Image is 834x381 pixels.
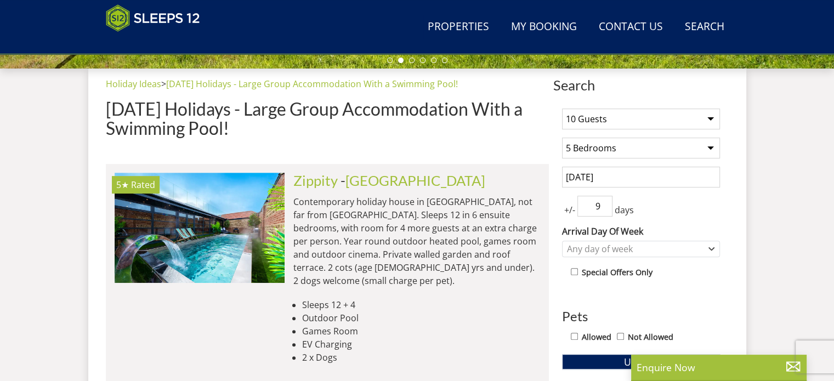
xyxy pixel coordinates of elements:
[637,360,801,374] p: Enquire Now
[594,15,667,39] a: Contact Us
[115,173,285,282] a: 5★ Rated
[293,172,338,189] a: Zippity
[341,172,485,189] span: -
[106,99,549,138] h1: [DATE] Holidays - Large Group Accommodation With a Swimming Pool!
[131,179,155,191] span: Rated
[161,78,166,90] span: >
[562,241,720,257] div: Combobox
[624,355,657,368] span: Update
[302,298,540,311] li: Sleeps 12 + 4
[423,15,493,39] a: Properties
[106,4,200,32] img: Sleeps 12
[582,331,611,343] label: Allowed
[345,172,485,189] a: [GEOGRAPHIC_DATA]
[507,15,581,39] a: My Booking
[115,173,285,282] img: zippity-holiday-home-wiltshire-sleeps-12-hot-tub.original.jpg
[564,243,706,255] div: Any day of week
[562,225,720,238] label: Arrival Day Of Week
[582,266,653,278] label: Special Offers Only
[302,338,540,351] li: EV Charging
[562,309,720,323] h3: Pets
[100,38,215,48] iframe: Customer reviews powered by Trustpilot
[553,77,729,93] span: Search
[166,78,458,90] a: [DATE] Holidays - Large Group Accommodation With a Swimming Pool!
[302,311,540,325] li: Outdoor Pool
[302,351,540,364] li: 2 x Dogs
[106,78,161,90] a: Holiday Ideas
[612,203,636,217] span: days
[562,354,720,369] button: Update
[680,15,729,39] a: Search
[562,167,720,187] input: Arrival Date
[116,179,129,191] span: Zippity has a 5 star rating under the Quality in Tourism Scheme
[293,195,540,287] p: Contemporary holiday house in [GEOGRAPHIC_DATA], not far from [GEOGRAPHIC_DATA]. Sleeps 12 in 6 e...
[302,325,540,338] li: Games Room
[562,203,577,217] span: +/-
[628,331,673,343] label: Not Allowed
